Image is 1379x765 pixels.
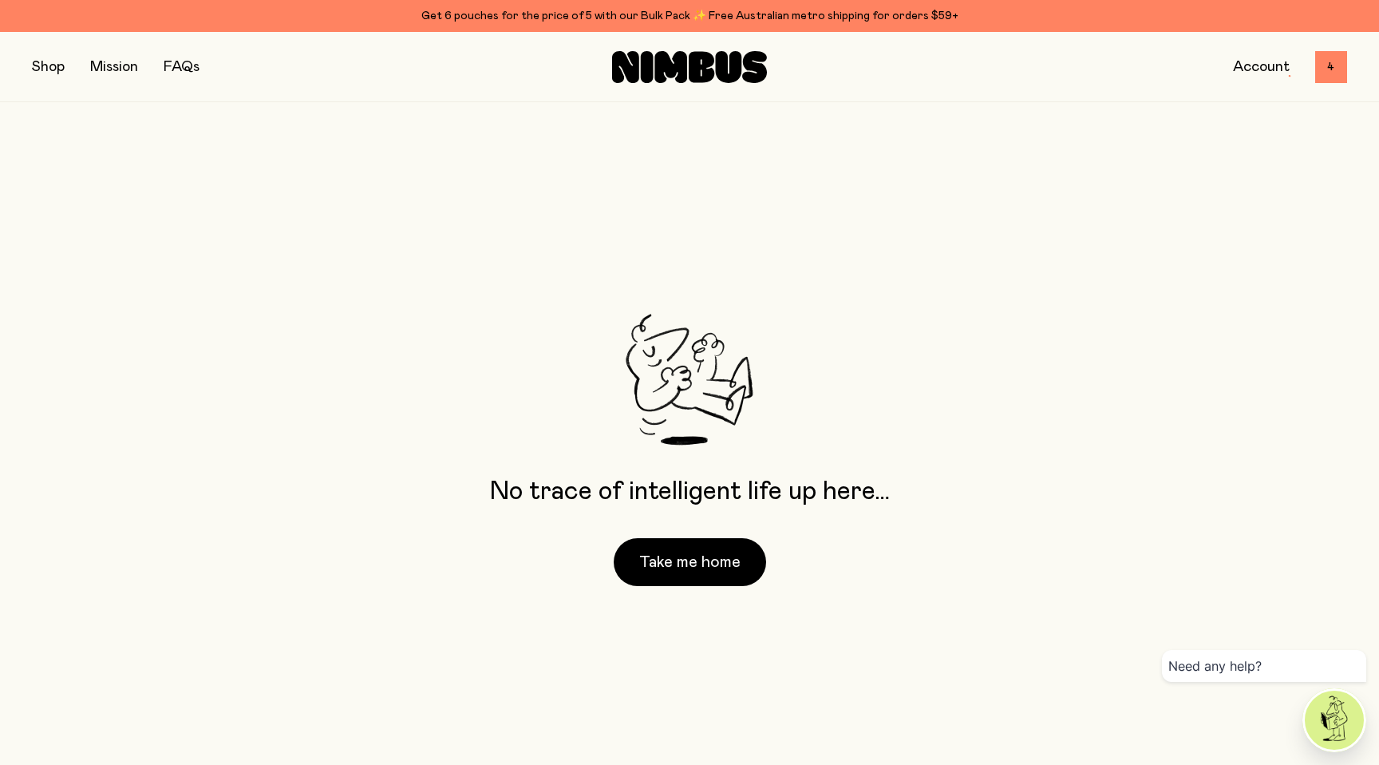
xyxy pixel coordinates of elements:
a: FAQs [164,60,200,74]
a: Mission [90,60,138,74]
button: Take me home [614,538,766,586]
a: Account [1233,60,1290,74]
div: Get 6 pouches for the price of 5 with our Bulk Pack ✨ Free Australian metro shipping for orders $59+ [32,6,1347,26]
button: 4 [1315,51,1347,83]
p: No trace of intelligent life up here… [490,478,890,506]
div: Need any help? [1162,650,1366,682]
img: agent [1305,691,1364,750]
